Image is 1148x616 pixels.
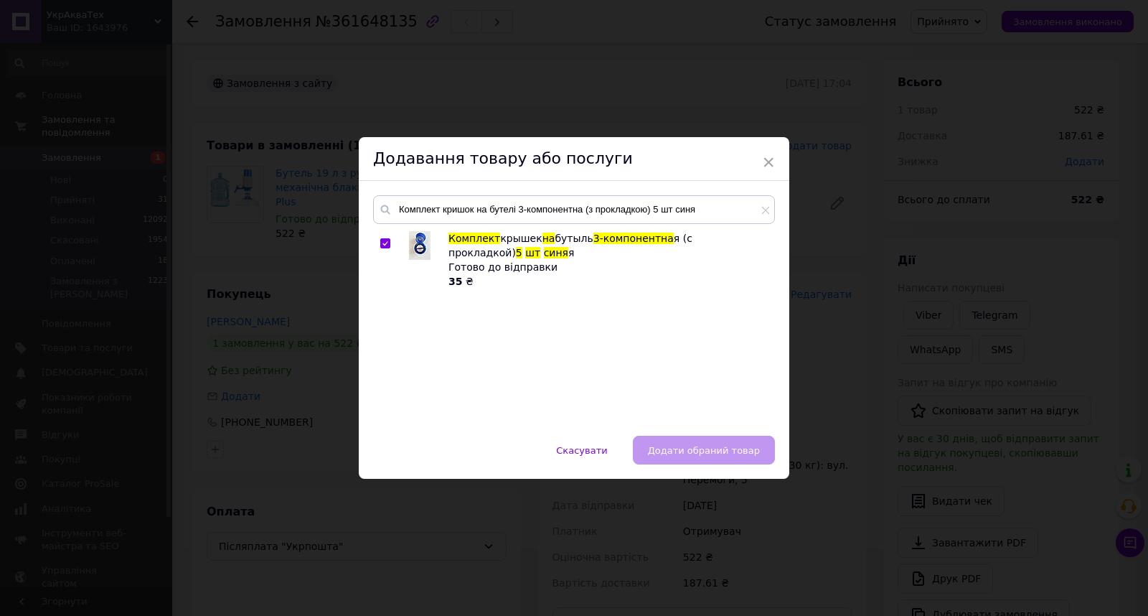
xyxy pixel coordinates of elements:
[373,195,775,224] input: Пошук за товарами та послугами
[448,276,462,287] b: 35
[556,445,607,456] span: Скасувати
[448,274,767,289] div: ₴
[541,436,622,465] button: Скасувати
[593,233,674,244] span: 3-компонентна
[762,150,775,174] span: ×
[542,233,555,244] span: на
[448,233,500,244] span: Комплект
[409,231,430,260] img: Комплект крышек на бутыль 3-компонентная (с прокладкой) 5 шт синяя
[555,233,593,244] span: бутыль
[500,233,542,244] span: крышек
[568,247,574,258] span: я
[516,247,522,258] span: 5
[525,247,540,258] span: шт
[448,260,767,274] div: Готово до відправки
[544,247,568,258] span: синя
[359,137,789,181] div: Додавання товару або послуги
